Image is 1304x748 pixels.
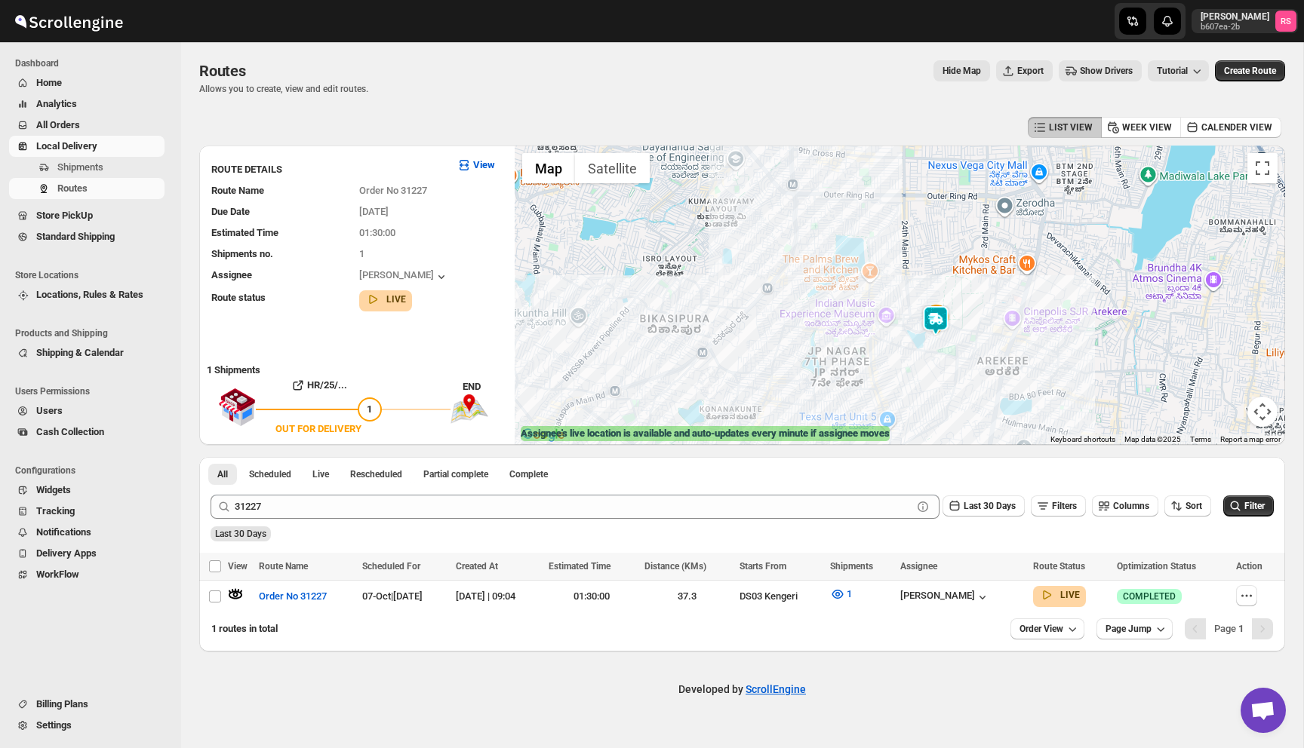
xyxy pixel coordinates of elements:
[15,57,171,69] span: Dashboard
[1220,435,1281,443] a: Report a map error
[1275,11,1296,32] span: Romil Seth
[1092,495,1158,517] button: Columns
[250,584,336,609] button: Order No 31227
[36,77,62,88] span: Home
[15,269,171,281] span: Store Locations
[1052,501,1077,511] span: Filters
[1106,623,1152,635] span: Page Jump
[678,682,806,697] p: Developed by
[1238,623,1244,634] b: 1
[228,561,248,572] span: View
[456,561,498,572] span: Created At
[9,694,165,715] button: Billing Plans
[644,589,731,604] div: 37.3
[1031,495,1086,517] button: Filters
[15,464,171,477] span: Configurations
[740,561,786,572] span: Starts From
[830,561,873,572] span: Shipments
[1017,65,1044,77] span: Export
[36,140,97,152] span: Local Delivery
[1080,65,1133,77] span: Show Drivers
[447,153,504,177] button: View
[36,719,72,731] span: Settings
[1192,9,1298,33] button: User menu
[9,480,165,501] button: Widgets
[423,468,488,480] span: Partial complete
[199,62,246,80] span: Routes
[1241,688,1286,733] div: Open chat
[1039,587,1080,602] button: LIVE
[359,206,389,217] span: [DATE]
[211,162,444,177] h3: ROUTE DETAILS
[943,495,1025,517] button: Last 30 Days
[1244,501,1265,511] span: Filter
[211,248,273,259] span: Shipments no.
[1148,60,1209,81] button: Tutorial
[9,157,165,178] button: Shipments
[746,683,806,695] a: ScrollEngine
[211,269,252,280] span: Assignee
[900,561,937,572] span: Assignee
[1028,117,1102,138] button: LIST VIEW
[36,426,104,437] span: Cash Collection
[9,400,165,422] button: Users
[1010,618,1084,639] button: Order View
[1215,60,1285,81] button: Create Route
[1157,66,1188,76] span: Tutorial
[1049,121,1093,133] span: LIST VIEW
[900,590,990,605] button: [PERSON_NAME]
[740,589,821,604] div: DS03 Kengeri
[36,526,91,538] span: Notifications
[509,468,548,480] span: Complete
[518,425,568,445] a: Open this area in Google Maps (opens a new window)
[15,385,171,397] span: Users Permissions
[549,561,610,572] span: Estimated Time
[473,159,495,170] b: View
[367,403,372,415] span: 1
[1223,495,1274,517] button: Filter
[211,206,250,217] span: Due Date
[259,561,308,572] span: Route Name
[9,115,165,136] button: All Orders
[9,501,165,522] button: Tracking
[218,378,256,437] img: shop.svg
[350,468,402,480] span: Rescheduled
[359,185,427,196] span: Order No 31227
[1201,11,1269,23] p: [PERSON_NAME]
[1201,23,1269,32] p: b607ea-2b
[996,60,1053,81] button: Export
[1190,435,1211,443] a: Terms (opens in new tab)
[9,422,165,443] button: Cash Collection
[249,468,291,480] span: Scheduled
[36,505,75,517] span: Tracking
[235,495,912,519] input: Press enter after typing | Search Eg. Order No 31227
[1101,117,1181,138] button: WEEK VIEW
[1123,590,1176,602] span: COMPLETED
[1281,17,1291,26] text: RS
[1185,618,1273,639] nav: Pagination
[644,561,706,572] span: Distance (KMs)
[12,2,125,40] img: ScrollEngine
[9,564,165,585] button: WorkFlow
[9,178,165,199] button: Routes
[1124,435,1181,443] span: Map data ©2025
[307,379,347,391] b: HR/25/...
[575,153,650,183] button: Show satellite imagery
[208,464,237,485] button: All routes
[36,347,124,358] span: Shipping & Calendar
[1247,153,1278,183] button: Toggle fullscreen view
[1117,561,1196,572] span: Optimization Status
[1247,397,1278,427] button: Map camera controls
[943,65,981,77] span: Hide Map
[1096,618,1173,639] button: Page Jump
[36,210,93,221] span: Store PickUp
[275,422,361,437] div: OUT FOR DELIVERY
[36,484,71,495] span: Widgets
[199,83,368,95] p: Allows you to create, view and edit routes.
[312,468,329,480] span: Live
[522,153,575,183] button: Show street map
[386,294,406,305] b: LIVE
[847,588,852,599] span: 1
[9,543,165,564] button: Delivery Apps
